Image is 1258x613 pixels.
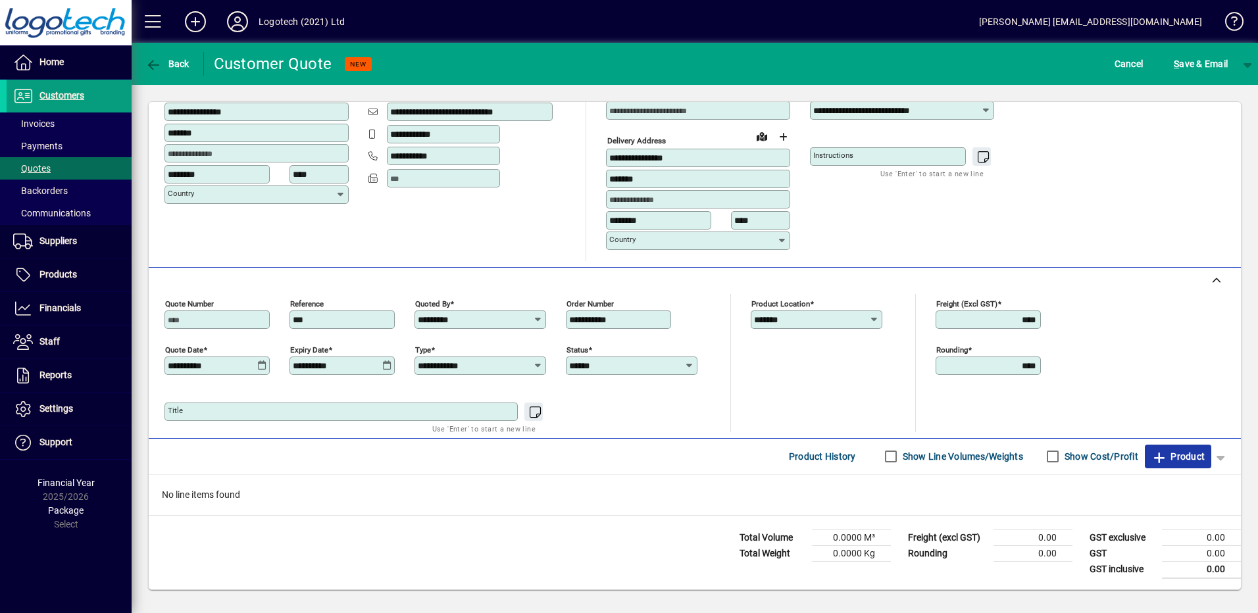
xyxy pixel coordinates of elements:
td: 0.00 [994,529,1072,545]
a: Quotes [7,157,132,180]
span: Staff [39,336,60,347]
td: GST exclusive [1083,529,1162,545]
td: Total Volume [733,529,812,545]
a: Staff [7,326,132,358]
td: 0.00 [994,545,1072,561]
button: Profile [216,10,259,34]
div: Logotech (2021) Ltd [259,11,345,32]
a: Reports [7,359,132,392]
a: Payments [7,135,132,157]
td: Rounding [901,545,994,561]
span: Package [48,505,84,516]
span: Product History [789,446,856,467]
div: [PERSON_NAME] [EMAIL_ADDRESS][DOMAIN_NAME] [979,11,1202,32]
mat-label: Rounding [936,345,968,354]
mat-label: Reference [290,299,324,308]
a: Financials [7,292,132,325]
a: Home [7,46,132,79]
mat-hint: Use 'Enter' to start a new line [432,421,536,436]
td: GST [1083,545,1162,561]
mat-hint: Use 'Enter' to start a new line [880,166,984,181]
span: Financial Year [38,478,95,488]
td: Total Weight [733,545,812,561]
span: Reports [39,370,72,380]
span: Suppliers [39,235,77,246]
a: Suppliers [7,225,132,258]
span: Invoices [13,118,55,129]
mat-label: Quote number [165,299,214,308]
button: Product History [784,445,861,468]
label: Show Line Volumes/Weights [900,450,1023,463]
mat-label: Title [168,406,183,415]
button: Back [142,52,193,76]
td: 0.00 [1162,561,1241,577]
td: 0.0000 M³ [812,529,891,545]
a: Settings [7,393,132,426]
span: Customers [39,90,84,101]
button: Cancel [1111,52,1147,76]
td: 0.0000 Kg [812,545,891,561]
label: Show Cost/Profit [1062,450,1138,463]
mat-label: Order number [566,299,614,308]
div: No line items found [149,475,1241,515]
mat-label: Quoted by [415,299,450,308]
button: Product [1145,445,1211,468]
td: GST inclusive [1083,561,1162,577]
mat-label: Status [566,345,588,354]
td: Freight (excl GST) [901,529,994,545]
span: Backorders [13,185,68,196]
mat-label: Instructions [813,151,853,160]
a: View on map [751,126,772,147]
span: Back [145,59,189,69]
span: Support [39,437,72,447]
mat-label: Country [609,235,636,244]
mat-label: Type [415,345,431,354]
span: Product [1151,446,1205,467]
mat-label: Country [168,189,194,198]
span: Communications [13,208,91,218]
td: 0.00 [1162,529,1241,545]
a: Communications [7,202,132,224]
app-page-header-button: Back [132,52,204,76]
button: Choose address [772,126,793,147]
span: Financials [39,303,81,313]
mat-label: Expiry date [290,345,328,354]
span: Quotes [13,163,51,174]
a: Knowledge Base [1215,3,1242,45]
div: Customer Quote [214,53,332,74]
mat-label: Quote date [165,345,203,354]
a: Backorders [7,180,132,202]
button: Save & Email [1167,52,1234,76]
a: Products [7,258,132,291]
a: Support [7,426,132,459]
span: ave & Email [1174,53,1228,74]
td: 0.00 [1162,545,1241,561]
mat-label: Freight (excl GST) [936,299,997,308]
span: S [1174,59,1179,69]
span: Products [39,269,77,280]
span: Home [39,57,64,67]
span: NEW [350,60,366,68]
a: Invoices [7,112,132,135]
span: Payments [13,141,63,151]
button: Add [174,10,216,34]
span: Cancel [1115,53,1144,74]
mat-label: Product location [751,299,810,308]
span: Settings [39,403,73,414]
